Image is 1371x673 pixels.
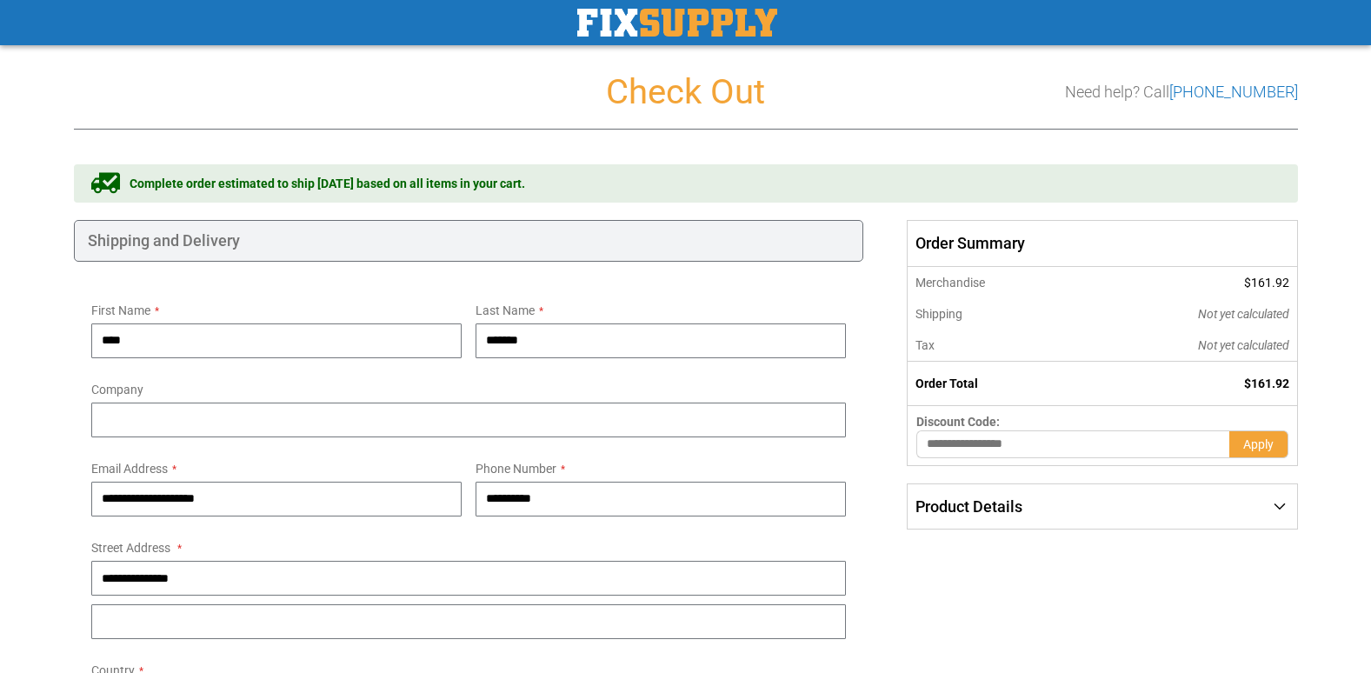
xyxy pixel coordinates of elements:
span: Not yet calculated [1198,338,1289,352]
button: Apply [1229,430,1288,458]
h3: Need help? Call [1065,83,1298,101]
strong: Order Total [915,376,978,390]
div: Shipping and Delivery [74,220,864,262]
img: Fix Industrial Supply [577,9,777,37]
span: $161.92 [1244,376,1289,390]
span: Product Details [915,497,1022,516]
span: Shipping [915,307,962,321]
span: Discount Code: [916,415,1000,429]
span: Apply [1243,437,1274,451]
span: Street Address [91,541,170,555]
h1: Check Out [74,73,1298,111]
span: Email Address [91,462,168,476]
a: [PHONE_NUMBER] [1169,83,1298,101]
span: Last Name [476,303,535,317]
span: Order Summary [907,220,1297,267]
span: Complete order estimated to ship [DATE] based on all items in your cart. [130,175,525,192]
th: Tax [908,330,1081,362]
span: Company [91,383,143,396]
a: store logo [577,9,777,37]
span: Phone Number [476,462,556,476]
th: Merchandise [908,267,1081,298]
span: Not yet calculated [1198,307,1289,321]
span: $161.92 [1244,276,1289,290]
span: First Name [91,303,150,317]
